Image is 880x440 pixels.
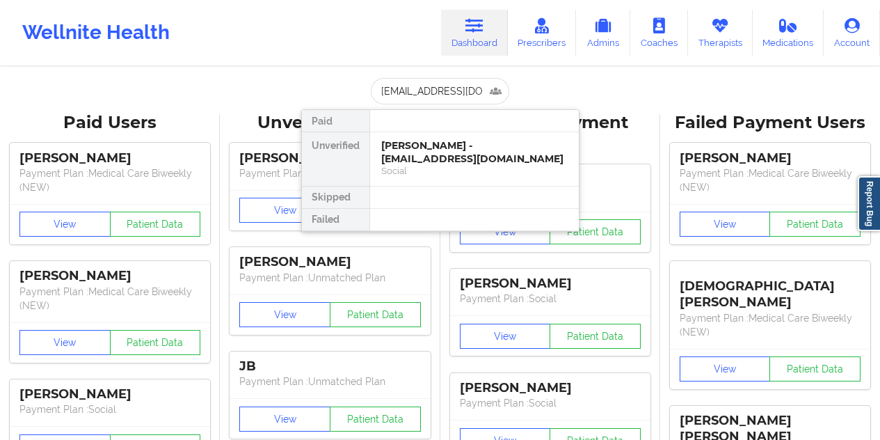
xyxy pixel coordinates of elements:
div: JB [239,359,420,375]
p: Payment Plan : Medical Care Biweekly (NEW) [19,166,200,194]
p: Payment Plan : Medical Care Biweekly (NEW) [680,311,861,339]
p: Payment Plan : Social [460,396,641,410]
div: Failed Payment Users [670,112,870,134]
p: Payment Plan : Medical Care Biweekly (NEW) [680,166,861,194]
div: Skipped [302,187,369,209]
button: Patient Data [550,324,641,349]
button: Patient Data [110,212,201,237]
button: Patient Data [769,356,861,382]
a: Coaches [630,10,688,56]
div: Failed [302,209,369,231]
div: [PERSON_NAME] - [EMAIL_ADDRESS][DOMAIN_NAME] [381,139,568,165]
button: View [680,356,771,382]
div: [PERSON_NAME] [680,150,861,166]
button: View [19,212,111,237]
button: Patient Data [330,407,421,432]
button: Patient Data [550,219,641,244]
button: Patient Data [330,302,421,327]
button: Patient Data [110,330,201,355]
button: Patient Data [769,212,861,237]
p: Payment Plan : Unmatched Plan [239,271,420,285]
div: Paid [302,110,369,132]
a: Medications [753,10,824,56]
p: Payment Plan : Social [19,402,200,416]
div: [PERSON_NAME] [460,276,641,292]
div: [DEMOGRAPHIC_DATA][PERSON_NAME] [680,268,861,311]
button: View [239,407,330,432]
div: [PERSON_NAME] [239,254,420,270]
a: Report Bug [858,176,880,231]
button: View [19,330,111,355]
p: Payment Plan : Social [460,292,641,306]
p: Payment Plan : Medical Care Biweekly (NEW) [19,285,200,313]
a: Dashboard [441,10,508,56]
div: Paid Users [10,112,210,134]
p: Payment Plan : Unmatched Plan [239,166,420,180]
button: View [239,302,330,327]
div: [PERSON_NAME] [460,380,641,396]
div: [PERSON_NAME] [19,386,200,402]
button: View [460,219,551,244]
div: [PERSON_NAME] [239,150,420,166]
div: Unverified Users [230,112,430,134]
div: [PERSON_NAME] [19,150,200,166]
div: Unverified [302,132,369,187]
a: Prescribers [508,10,577,56]
p: Payment Plan : Unmatched Plan [239,375,420,388]
button: View [239,198,330,223]
a: Admins [576,10,630,56]
div: Social [381,165,568,177]
div: [PERSON_NAME] [19,268,200,284]
button: View [680,212,771,237]
a: Therapists [688,10,753,56]
button: View [460,324,551,349]
a: Account [824,10,880,56]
